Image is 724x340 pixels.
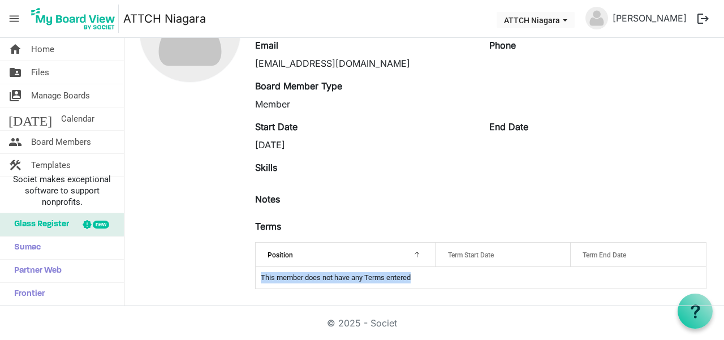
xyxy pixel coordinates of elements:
div: new [93,221,109,229]
span: Position [268,251,293,259]
label: End Date [489,120,528,134]
td: This member does not have any Terms entered [256,267,706,289]
span: Partner Web [8,260,62,282]
label: Phone [489,38,516,52]
span: [DATE] [8,107,52,130]
span: Glass Register [8,213,69,236]
span: Templates [31,154,71,177]
span: home [8,38,22,61]
span: Sumac [8,236,41,259]
span: construction [8,154,22,177]
div: Member [255,97,472,111]
img: no-profile-picture.svg [585,7,608,29]
span: folder_shared [8,61,22,84]
a: My Board View Logo [28,5,123,33]
span: Manage Boards [31,84,90,107]
span: menu [3,8,25,29]
span: people [8,131,22,153]
label: Terms [255,220,281,233]
span: Term End Date [583,251,626,259]
div: [DATE] [255,138,472,152]
label: Start Date [255,120,298,134]
span: Societ makes exceptional software to support nonprofits. [5,174,119,208]
label: Notes [255,192,280,206]
a: ATTCH Niagara [123,7,206,30]
a: © 2025 - Societ [327,317,397,329]
label: Skills [255,161,277,174]
img: My Board View Logo [28,5,119,33]
span: Term Start Date [448,251,494,259]
span: Frontier [8,283,45,305]
div: [EMAIL_ADDRESS][DOMAIN_NAME] [255,57,472,70]
a: [PERSON_NAME] [608,7,691,29]
label: Email [255,38,278,52]
span: switch_account [8,84,22,107]
span: Board Members [31,131,91,153]
span: Calendar [61,107,94,130]
span: Home [31,38,54,61]
button: ATTCH Niagara dropdownbutton [497,12,575,28]
span: Files [31,61,49,84]
label: Board Member Type [255,79,342,93]
button: logout [691,7,715,31]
